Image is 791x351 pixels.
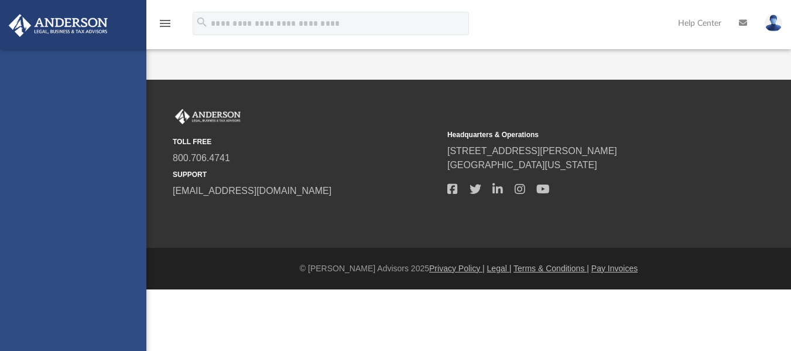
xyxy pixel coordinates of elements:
a: Pay Invoices [591,264,638,273]
a: [EMAIL_ADDRESS][DOMAIN_NAME] [173,186,331,196]
img: User Pic [765,15,782,32]
img: Anderson Advisors Platinum Portal [5,14,111,37]
a: menu [158,22,172,30]
i: search [196,16,208,29]
img: Anderson Advisors Platinum Portal [173,109,243,124]
i: menu [158,16,172,30]
small: SUPPORT [173,169,439,180]
small: Headquarters & Operations [447,130,714,140]
a: Privacy Policy | [429,264,485,273]
a: [STREET_ADDRESS][PERSON_NAME] [447,146,617,156]
small: TOLL FREE [173,137,439,147]
a: [GEOGRAPHIC_DATA][US_STATE] [447,160,597,170]
a: Terms & Conditions | [513,264,589,273]
a: Legal | [487,264,512,273]
a: 800.706.4741 [173,153,230,163]
div: © [PERSON_NAME] Advisors 2025 [146,263,791,275]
